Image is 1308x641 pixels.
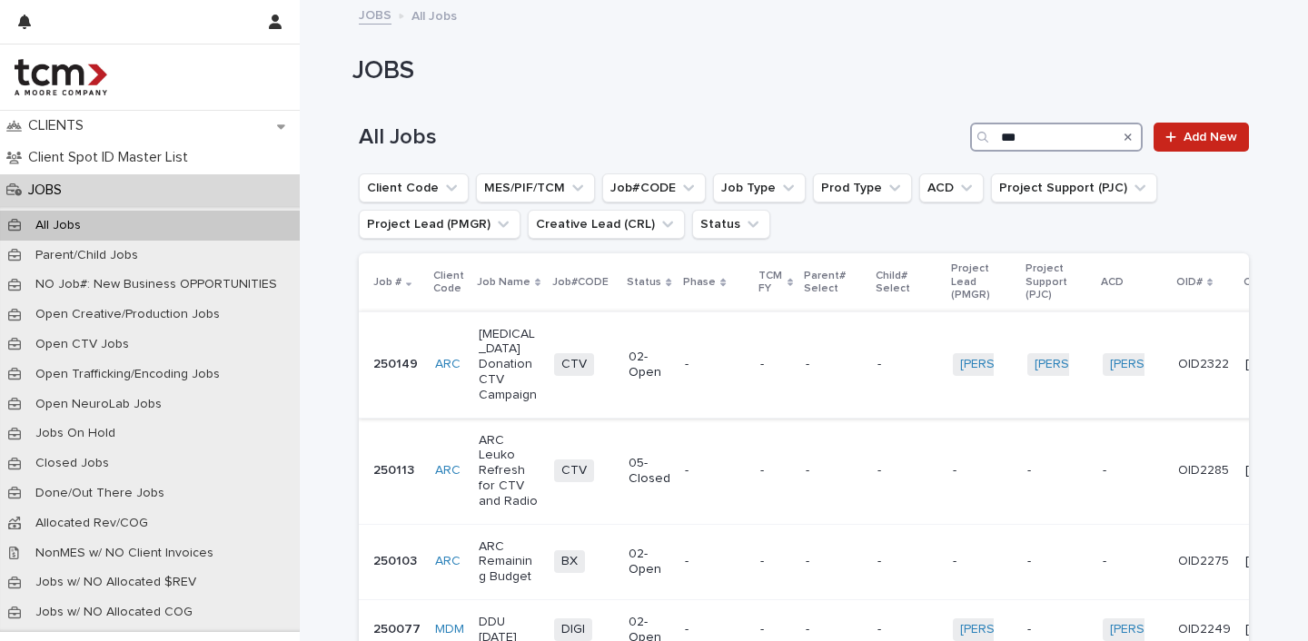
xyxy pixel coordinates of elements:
[21,397,176,412] p: Open NeuroLab Jobs
[1026,259,1090,305] p: Project Support (PJC)
[21,277,292,292] p: NO Job#: New Business OPPORTUNITIES
[21,248,153,263] p: Parent/Child Jobs
[1176,272,1203,292] p: OID#
[21,218,95,233] p: All Jobs
[683,272,716,292] p: Phase
[15,59,107,95] img: 4hMmSqQkux38exxPVZHQ
[1103,463,1164,478] p: -
[758,266,783,300] p: TCM FY
[1035,357,1164,372] a: [PERSON_NAME]-TCM
[1184,131,1237,143] span: Add New
[1110,622,1240,637] a: [PERSON_NAME]-TCM
[373,272,401,292] p: Job #
[1245,463,1297,478] p: [DATE]
[21,307,234,322] p: Open Creative/Production Jobs
[479,433,540,509] p: ARC Leuko Refresh for CTV and Radio
[1103,554,1164,569] p: -
[433,266,466,300] p: Client Code
[528,210,685,239] button: Creative Lead (CRL)
[359,173,469,202] button: Client Code
[760,622,791,637] p: -
[1110,357,1240,372] a: [PERSON_NAME]-TCM
[951,259,1016,305] p: Project Lead (PMGR)
[21,456,124,471] p: Closed Jobs
[877,357,938,372] p: -
[629,456,670,487] p: 05-Closed
[435,554,461,569] a: ARC
[1178,622,1231,637] p: OID2249
[806,554,863,569] p: -
[1178,554,1231,569] p: OID2275
[813,173,912,202] button: Prod Type
[359,4,391,25] a: JOBS
[953,463,1014,478] p: -
[554,618,592,641] span: DIGI
[352,56,1243,87] h1: JOBS
[373,463,421,478] p: 250113
[953,554,1014,569] p: -
[877,463,938,478] p: -
[554,550,585,573] span: BX
[713,173,806,202] button: Job Type
[479,327,540,403] p: [MEDICAL_DATA] Donation CTV Campaign
[359,124,963,151] h1: All Jobs
[806,463,863,478] p: -
[476,173,595,202] button: MES/PIF/TCM
[1027,463,1088,478] p: -
[21,149,203,166] p: Client Spot ID Master List
[373,622,421,637] p: 250077
[359,210,520,239] button: Project Lead (PMGR)
[21,546,228,561] p: NonMES w/ NO Client Invoices
[760,554,791,569] p: -
[627,272,661,292] p: Status
[804,266,865,300] p: Parent# Select
[477,272,530,292] p: Job Name
[877,554,938,569] p: -
[1178,357,1231,372] p: OID2322
[806,357,863,372] p: -
[21,117,98,134] p: CLIENTS
[435,622,464,637] a: MDM
[554,459,594,482] span: CTV
[435,463,461,478] a: ARC
[1027,554,1088,569] p: -
[692,210,770,239] button: Status
[1154,123,1249,152] a: Add New
[1178,463,1231,478] p: OID2285
[1245,554,1297,569] p: [DATE]
[1245,622,1297,637] p: [DATE]
[960,622,1090,637] a: [PERSON_NAME]-TCM
[21,367,234,382] p: Open Trafficking/Encoding Jobs
[373,357,421,372] p: 250149
[919,173,984,202] button: ACD
[1245,357,1297,372] p: [DATE]
[21,605,207,620] p: Jobs w/ NO Allocated COG
[760,357,791,372] p: -
[970,123,1143,152] input: Search
[21,575,211,590] p: Jobs w/ NO Allocated $REV
[602,173,706,202] button: Job#CODE
[21,426,130,441] p: Jobs On Hold
[685,357,746,372] p: -
[552,272,609,292] p: Job#CODE
[21,486,179,501] p: Done/Out There Jobs
[877,622,938,637] p: -
[411,5,457,25] p: All Jobs
[960,357,1090,372] a: [PERSON_NAME]-TCM
[685,463,746,478] p: -
[554,353,594,376] span: CTV
[760,463,791,478] p: -
[806,622,863,637] p: -
[876,266,940,300] p: Child# Select
[685,622,746,637] p: -
[479,539,540,585] p: ARC Remaining Budget
[435,357,461,372] a: ARC
[629,350,670,380] p: 02-Open
[629,547,670,577] p: 02-Open
[373,554,421,569] p: 250103
[1101,272,1124,292] p: ACD
[21,337,144,352] p: Open CTV Jobs
[1244,272,1289,292] p: OPENED
[21,516,163,531] p: Allocated Rev/COG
